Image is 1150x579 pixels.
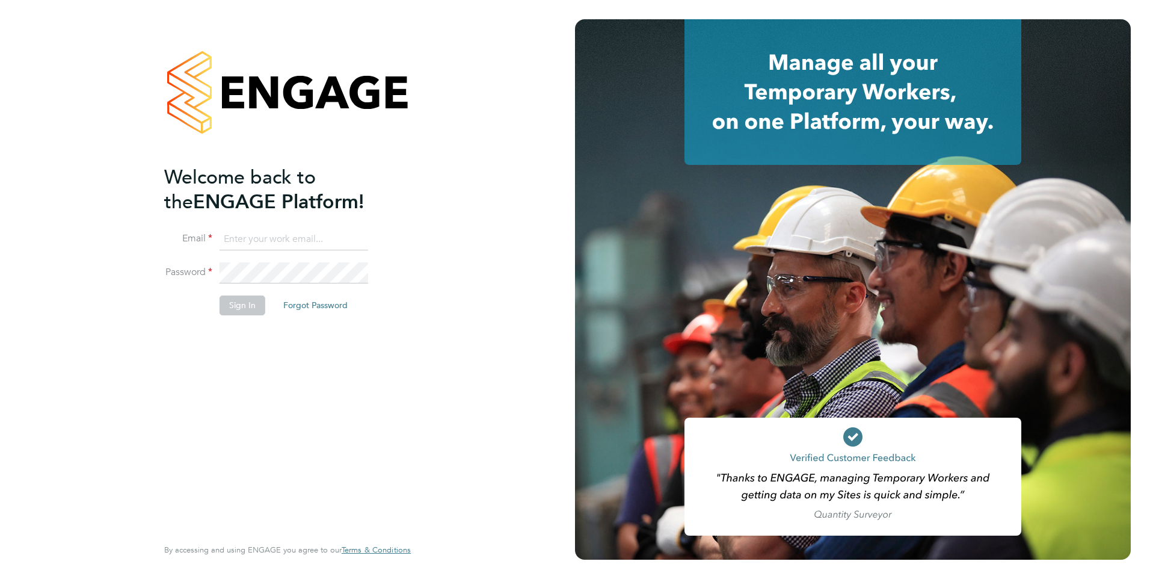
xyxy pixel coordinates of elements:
button: Sign In [220,296,265,315]
label: Password [164,266,212,279]
h2: ENGAGE Platform! [164,165,399,214]
span: By accessing and using ENGAGE you agree to our [164,545,411,555]
input: Enter your work email... [220,229,368,250]
span: Terms & Conditions [342,545,411,555]
button: Forgot Password [274,296,357,315]
label: Email [164,232,212,245]
a: Terms & Conditions [342,545,411,555]
span: Welcome back to the [164,166,316,214]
